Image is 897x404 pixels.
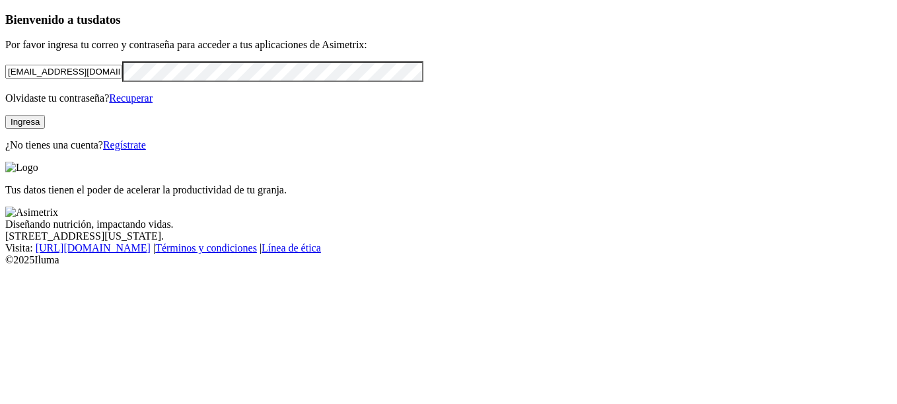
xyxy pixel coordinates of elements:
img: Asimetrix [5,207,58,219]
p: Tus datos tienen el poder de acelerar la productividad de tu granja. [5,184,892,196]
a: [URL][DOMAIN_NAME] [36,242,151,253]
h3: Bienvenido a tus [5,13,892,27]
span: datos [92,13,121,26]
a: Regístrate [103,139,146,151]
a: Línea de ética [262,242,321,253]
p: Por favor ingresa tu correo y contraseña para acceder a tus aplicaciones de Asimetrix: [5,39,892,51]
div: Visita : | | [5,242,892,254]
button: Ingresa [5,115,45,129]
p: ¿No tienes una cuenta? [5,139,892,151]
div: © 2025 Iluma [5,254,892,266]
div: Diseñando nutrición, impactando vidas. [5,219,892,230]
div: [STREET_ADDRESS][US_STATE]. [5,230,892,242]
input: Tu correo [5,65,122,79]
a: Términos y condiciones [155,242,257,253]
p: Olvidaste tu contraseña? [5,92,892,104]
img: Logo [5,162,38,174]
a: Recuperar [109,92,153,104]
